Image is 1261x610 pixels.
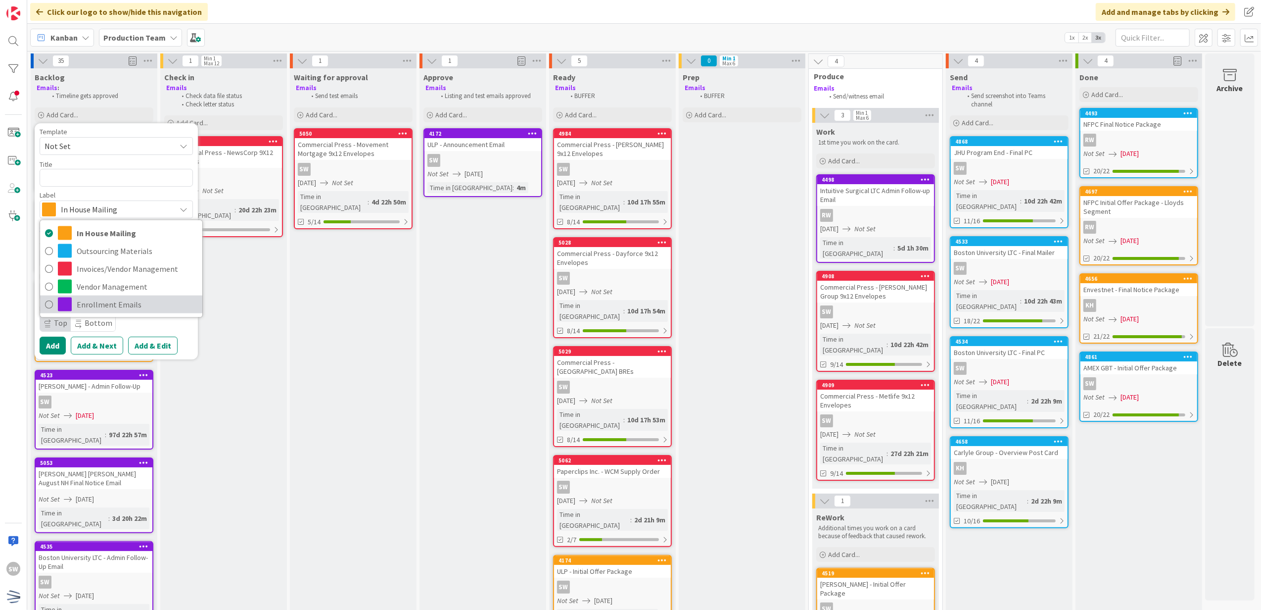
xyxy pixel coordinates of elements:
div: SW [554,481,671,494]
span: [DATE] [1121,314,1139,324]
div: 5053 [40,459,152,466]
div: 10d 17h 53m [625,414,668,425]
span: In House Mailing [61,203,171,216]
span: Add Card... [565,110,597,119]
div: 4984 [554,129,671,138]
div: 5050 [295,129,412,138]
div: 4535Boston University LTC - Admin Follow-Up Email [36,542,152,573]
a: In House Mailing [40,224,202,242]
div: 4523 [36,371,152,380]
div: Time in [GEOGRAPHIC_DATA] [427,182,513,193]
div: Commercial Press - Dayforce 9x12 Envelopes [554,247,671,269]
div: 5029 [559,348,671,355]
div: 4m [514,182,528,193]
div: 5029 [554,347,671,356]
div: SW [817,414,934,427]
div: SW [557,381,570,394]
div: 2d 21h 9m [632,514,668,525]
div: [PERSON_NAME] - Initial Offer Package [817,578,934,600]
div: 4172 [424,129,541,138]
span: 8/14 [567,217,580,227]
div: [PERSON_NAME] - Admin Follow-Up [36,380,152,393]
div: SW [557,581,570,594]
span: : [1027,496,1028,507]
i: Not Set [427,169,449,178]
span: Add Card... [435,110,467,119]
i: Not Set [332,178,353,187]
a: 4656Envestnet - Final Notice PackageKHNot Set[DATE]21/22 [1079,273,1198,344]
div: 5062 [559,457,671,464]
div: 4523[PERSON_NAME] - Admin Follow-Up [36,371,152,393]
a: 4697NFPC Initial Offer Package - Lloyds SegmentRWNot Set[DATE]20/22 [1079,186,1198,265]
div: SW [951,162,1068,175]
span: Bottom [85,318,112,328]
span: : [234,204,236,215]
span: Invoices/Vendor Management [77,261,197,276]
span: Add Card... [828,156,860,165]
i: Not Set [954,177,975,186]
i: Not Set [854,224,876,233]
div: 4908Commercial Press - [PERSON_NAME] Group 9x12 Envelopes [817,272,934,303]
div: SW [954,162,967,175]
div: 4909Commercial Press - Metlife 9x12 Envelopes [817,381,934,411]
div: 4868JHU Program End - Final PC [951,137,1068,159]
a: Invoices/Vendor Management [40,260,202,278]
span: [DATE] [1121,149,1139,159]
div: SW [36,396,152,408]
div: SW [557,272,570,285]
div: SW [298,163,311,176]
a: 4493NFPC Final Notice PackageRWNot Set[DATE]20/22 [1079,108,1198,178]
div: 4984 [559,130,671,137]
div: 4519[PERSON_NAME] - Initial Offer Package [817,569,934,600]
span: : [105,429,106,440]
span: [DATE] [298,178,316,188]
i: Not Set [1083,314,1105,323]
div: Commercial Press - [GEOGRAPHIC_DATA] BREs [554,356,671,378]
span: Add Card... [695,110,726,119]
span: : [887,448,888,459]
div: 4535 [40,543,152,550]
div: 4172ULP - Announcement Email [424,129,541,151]
span: [DATE] [1121,392,1139,403]
span: Add Card... [306,110,337,119]
i: Not Set [557,596,578,605]
div: Boston University LTC - Final PC [951,346,1068,359]
a: Enrollment Emails [40,296,202,313]
div: NFPC Final Notice Package [1080,118,1197,131]
div: Carlyle Group - Overview Post Card [951,446,1068,459]
div: SW [954,362,967,375]
div: Commercial Press - Movement Mortgage 9x12 Envelopes [295,138,412,160]
div: 5053 [36,458,152,467]
div: 4868 [951,137,1068,146]
span: 9/14 [830,468,843,479]
a: 5062Paperclips Inc. - WCM Supply OrderSW[DATE]Not SetTime in [GEOGRAPHIC_DATA]:2d 21h 9m2/7 [553,455,672,547]
i: Not Set [954,477,975,486]
i: Not Set [202,186,224,195]
div: Time in [GEOGRAPHIC_DATA] [557,191,623,213]
a: 4868JHU Program End - Final PCSWNot Set[DATE]Time in [GEOGRAPHIC_DATA]:10d 22h 42m11/16 [950,136,1069,228]
div: SW [557,481,570,494]
div: 4533 [951,237,1068,246]
div: Time in [GEOGRAPHIC_DATA] [557,409,623,431]
span: : [1020,296,1022,306]
div: 4174 [554,556,671,565]
div: 4656Envestnet - Final Notice Package [1080,274,1197,296]
div: 4519 [817,569,934,578]
i: Not Set [591,287,612,296]
div: SW [951,362,1068,375]
span: Label [40,192,55,199]
span: [DATE] [594,596,612,606]
div: ULP - Announcement Email [424,138,541,151]
div: 10d 17h 55m [625,197,668,207]
div: JHU Program End - Final PC [951,146,1068,159]
i: Not Set [591,178,612,187]
div: 10d 22h 43m [1022,296,1065,306]
a: 4534Boston University LTC - Final PCSWNot Set[DATE]Time in [GEOGRAPHIC_DATA]:2d 22h 9m11/16 [950,336,1069,428]
div: 4523 [40,372,152,379]
div: 4868 [955,138,1068,145]
div: Time in [GEOGRAPHIC_DATA] [39,508,108,529]
span: : [623,197,625,207]
i: Not Set [954,377,975,386]
div: 4493 [1080,109,1197,118]
div: Commercial Press - NewsCorp 9X12 Envelopes [165,146,282,168]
